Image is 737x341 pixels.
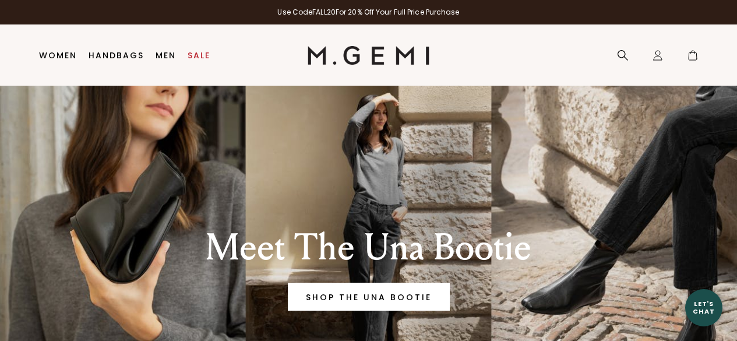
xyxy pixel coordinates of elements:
[156,51,176,60] a: Men
[89,51,144,60] a: Handbags
[312,7,336,17] strong: FALL20
[39,51,77,60] a: Women
[308,46,429,65] img: M.Gemi
[685,300,722,315] div: Let's Chat
[288,283,450,311] a: Banner primary button
[188,51,210,60] a: Sale
[153,227,585,269] div: Meet The Una Bootie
